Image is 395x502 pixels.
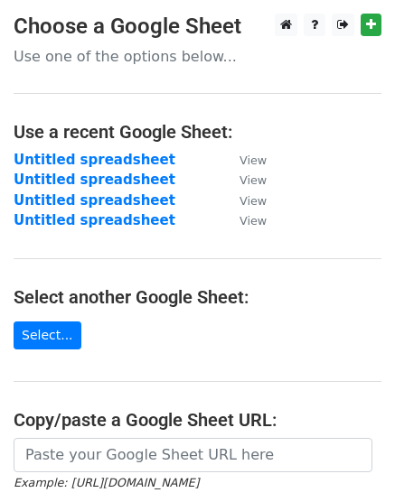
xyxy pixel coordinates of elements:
a: Untitled spreadsheet [14,192,175,209]
p: Use one of the options below... [14,47,381,66]
a: View [221,192,267,209]
a: Untitled spreadsheet [14,152,175,168]
a: Untitled spreadsheet [14,212,175,228]
h4: Use a recent Google Sheet: [14,121,381,143]
small: View [240,214,267,228]
h4: Copy/paste a Google Sheet URL: [14,409,381,431]
a: Select... [14,321,81,349]
small: View [240,194,267,208]
small: View [240,173,267,187]
h4: Select another Google Sheet: [14,286,381,308]
a: View [221,152,267,168]
small: View [240,153,267,167]
small: Example: [URL][DOMAIN_NAME] [14,476,199,489]
a: View [221,212,267,228]
a: View [221,172,267,188]
a: Untitled spreadsheet [14,172,175,188]
input: Paste your Google Sheet URL here [14,438,372,472]
h3: Choose a Google Sheet [14,14,381,40]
